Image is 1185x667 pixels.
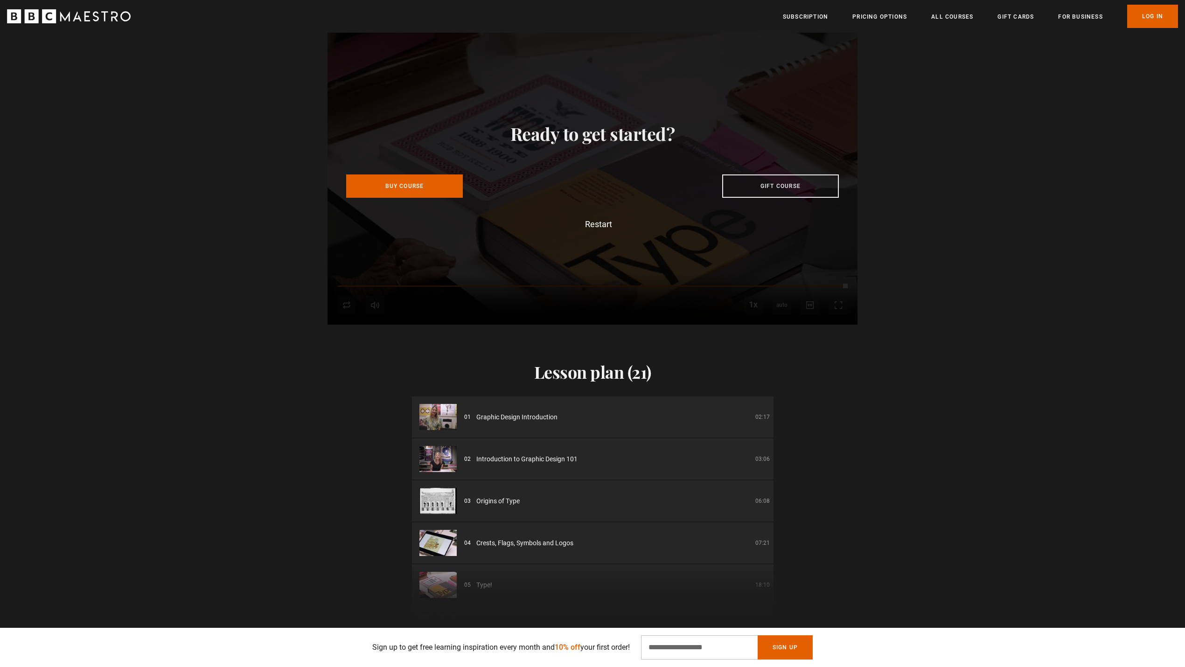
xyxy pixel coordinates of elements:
p: 02:17 [755,413,770,421]
a: Gift course [722,174,839,198]
p: 01 [464,413,471,421]
span: 10% off [555,643,580,652]
a: Pricing Options [852,12,907,21]
span: Introduction to Graphic Design 101 [476,454,578,464]
p: Sign up to get free learning inspiration every month and your first order! [372,642,630,653]
a: All Courses [931,12,973,21]
button: Restart [573,220,612,229]
video-js: Video Player [328,27,857,325]
svg: BBC Maestro [7,9,131,23]
a: Subscription [783,12,828,21]
nav: Primary [783,5,1178,28]
a: For business [1058,12,1102,21]
p: 03:06 [755,455,770,463]
div: Ready to get started? [342,123,843,145]
p: 02 [464,455,471,463]
p: 04 [464,539,471,547]
p: 03 [464,497,471,505]
span: Graphic Design Introduction [476,412,558,422]
button: Sign Up [758,635,813,660]
a: Buy Course [346,174,463,198]
a: Gift Cards [997,12,1034,21]
span: Crests, Flags, Symbols and Logos [476,538,573,548]
h2: Lesson plan (21) [412,362,774,382]
a: Log In [1127,5,1178,28]
p: 06:08 [755,497,770,505]
p: 07:21 [755,539,770,547]
span: Origins of Type [476,496,520,506]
